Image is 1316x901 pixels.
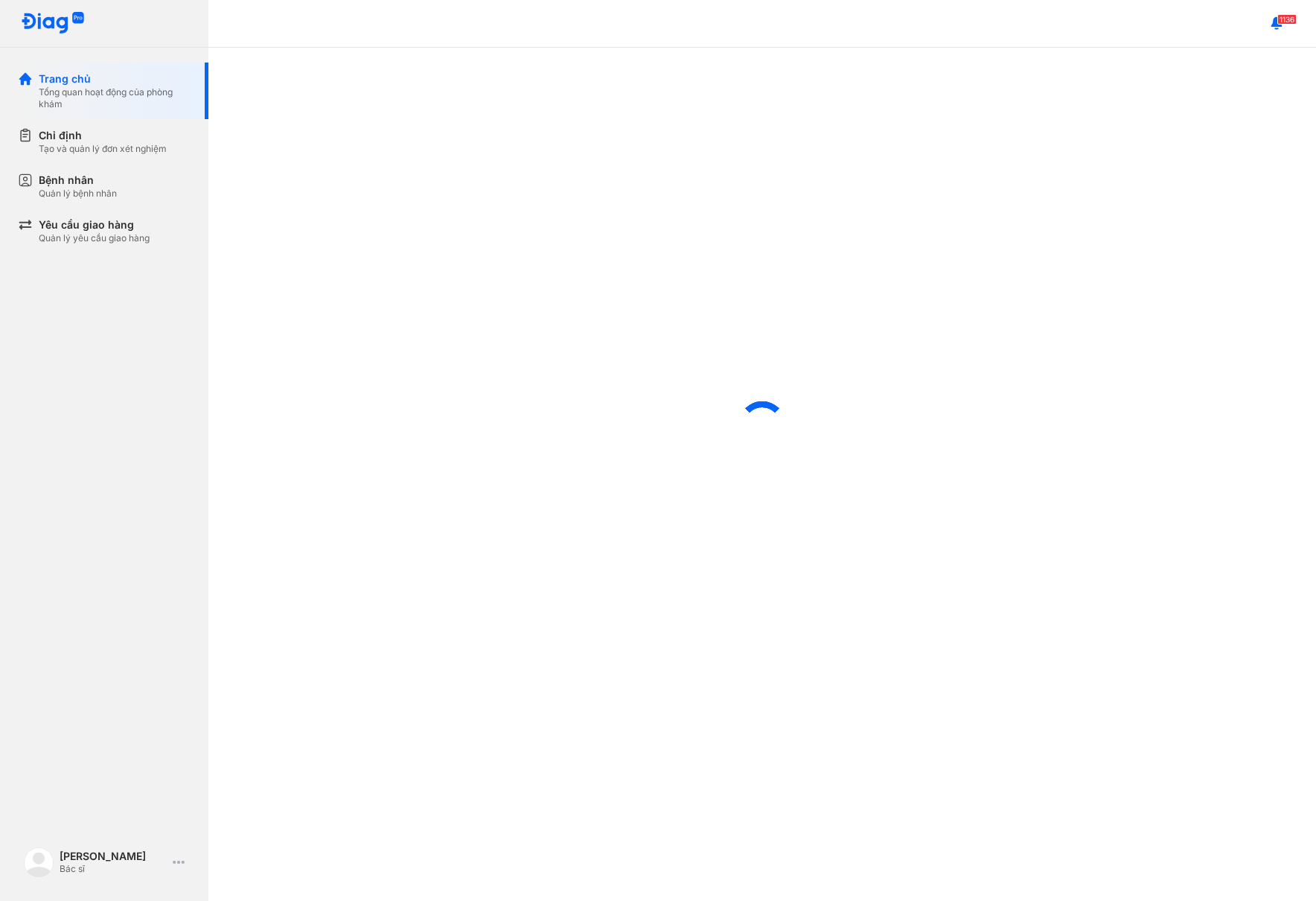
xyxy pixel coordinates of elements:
div: Yêu cầu giao hàng [39,217,150,232]
div: Tổng quan hoạt động của phòng khám [39,86,191,110]
div: Bệnh nhân [39,173,117,188]
img: logo [24,847,54,877]
img: logo [21,12,85,35]
div: Quản lý bệnh nhân [39,188,117,200]
div: Bác sĩ [60,863,167,875]
div: Trang chủ [39,71,191,86]
div: [PERSON_NAME] [60,850,167,863]
span: 1136 [1277,14,1297,25]
div: Quản lý yêu cầu giao hàng [39,232,150,244]
div: Tạo và quản lý đơn xét nghiệm [39,143,167,155]
div: Chỉ định [39,128,167,143]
